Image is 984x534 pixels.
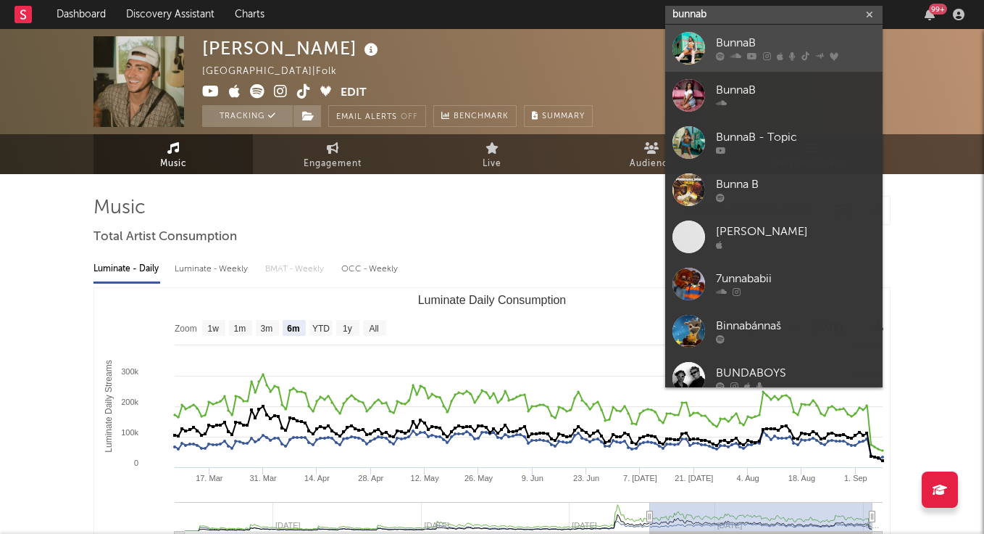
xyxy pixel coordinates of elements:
[93,229,237,246] span: Total Artist Consumption
[202,105,293,127] button: Tracking
[160,155,187,173] span: Music
[737,474,759,482] text: 4. Aug
[522,474,543,482] text: 9. Jun
[208,324,220,334] text: 1w
[234,324,246,334] text: 1m
[253,134,412,174] a: Engagement
[104,360,114,452] text: Luminate Daily Streams
[464,474,493,482] text: 26. May
[716,82,875,99] div: BunnaB
[573,474,599,482] text: 23. Jun
[411,474,440,482] text: 12. May
[572,134,731,174] a: Audience
[866,521,879,530] text: S…
[433,105,517,127] a: Benchmark
[358,474,383,482] text: 28. Apr
[202,36,382,60] div: [PERSON_NAME]
[665,355,883,402] a: BUNDABOYS
[93,134,253,174] a: Music
[121,428,138,437] text: 100k
[401,113,418,121] em: Off
[175,324,197,334] text: Zoom
[524,105,593,127] button: Summary
[121,398,138,406] text: 200k
[630,155,674,173] span: Audience
[343,324,352,334] text: 1y
[844,474,867,482] text: 1. Sep
[412,134,572,174] a: Live
[665,25,883,72] a: BunnaB
[121,367,138,376] text: 300k
[542,112,585,120] span: Summary
[93,257,160,282] div: Luminate - Daily
[716,318,875,335] div: Binnabánnaš
[261,324,273,334] text: 3m
[716,129,875,147] div: BunnaB - Topic
[925,9,935,20] button: 99+
[665,308,883,355] a: Binnabánnaš
[328,105,426,127] button: Email AlertsOff
[196,474,223,482] text: 17. Mar
[341,84,367,102] button: Edit
[134,459,138,467] text: 0
[418,294,567,306] text: Luminate Daily Consumption
[304,474,330,482] text: 14. Apr
[202,63,354,81] div: [GEOGRAPHIC_DATA] | Folk
[788,474,815,482] text: 18. Aug
[675,474,713,482] text: 21. [DATE]
[369,324,378,334] text: All
[716,365,875,382] div: BUNDABOYS
[665,166,883,213] a: Bunna B
[665,6,883,24] input: Search for artists
[175,257,251,282] div: Luminate - Weekly
[929,4,947,15] div: 99 +
[665,260,883,308] a: 7unnababii
[287,324,299,334] text: 6m
[623,474,657,482] text: 7. [DATE]
[454,108,509,126] span: Benchmark
[249,474,277,482] text: 31. Mar
[716,35,875,52] div: BunnaB
[716,271,875,288] div: 7unnababii
[304,155,362,173] span: Engagement
[341,257,399,282] div: OCC - Weekly
[665,213,883,260] a: [PERSON_NAME]
[665,72,883,119] a: BunnaB
[483,155,501,173] span: Live
[716,176,875,194] div: Bunna B
[665,119,883,166] a: BunnaB - Topic
[312,324,330,334] text: YTD
[716,223,875,241] div: [PERSON_NAME]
